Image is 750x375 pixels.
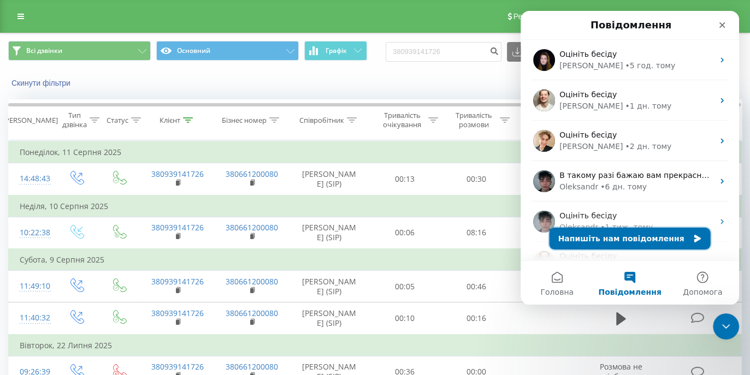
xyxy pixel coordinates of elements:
button: Повідомлення [73,250,145,294]
a: 380661200080 [226,308,278,318]
span: Графік [326,47,347,55]
span: Повідомлення [78,277,140,285]
div: • 6 дн. тому [80,170,126,182]
a: 380661200080 [226,361,278,372]
button: Експорт [507,42,566,62]
span: Реферальна програма [513,12,594,21]
div: • 1 тиж. тому [80,211,132,222]
iframe: Intercom live chat [521,11,739,305]
div: Oleksandr [39,170,78,182]
td: 00:06 [369,217,441,249]
td: 00:30 [441,163,512,195]
td: [PERSON_NAME] (SIP) [289,271,369,302]
div: 14:48:43 [20,168,43,189]
div: 11:49:10 [20,276,43,297]
div: Тривалість розмови [451,111,497,129]
img: Profile image for Oleksandr [13,200,34,222]
td: Субота, 9 Серпня 2025 [9,249,742,271]
a: 380661200080 [226,222,278,233]
img: Profile image for Vladyslav [13,240,34,262]
div: Тип дзвінка [62,111,87,129]
span: В такому разі бажаю вам прекрасного дня! 🤗 ​ У разі виникнення питань – звертайтесь, завжди раді ... [39,160,506,169]
a: 380661200080 [226,169,278,179]
button: Скинути фільтри [8,78,76,88]
td: 00:13 [369,163,441,195]
div: Тривалість очікування [379,111,426,129]
span: Головна [20,277,53,285]
td: Неділя, 10 Серпня 2025 [9,195,742,217]
span: Оцініть бесіду [39,200,96,209]
span: Допомога [162,277,202,285]
input: Пошук за номером [386,42,501,62]
a: 380939141726 [151,276,204,287]
span: Всі дзвінки [26,46,62,55]
a: 380939141726 [151,222,204,233]
button: Графік [304,41,367,61]
td: [PERSON_NAME] (SIP) [289,217,369,249]
div: 11:40:32 [20,307,43,329]
div: Бізнес номер [222,116,267,125]
td: 08:16 [441,217,512,249]
td: 00:46 [441,271,512,302]
a: 380939141726 [151,361,204,372]
td: Вівторок, 22 Липня 2025 [9,335,742,356]
iframe: Intercom live chat [713,313,739,340]
span: Оцініть бесіду [39,241,96,249]
td: 00:10 [369,302,441,335]
div: Статус [107,116,128,125]
td: 00:05 [369,271,441,302]
div: Клієнт [160,116,180,125]
a: 380661200080 [226,276,278,287]
a: 380939141726 [151,308,204,318]
div: Oleksandr [39,211,78,222]
a: 380939141726 [151,169,204,179]
td: [PERSON_NAME] (SIP) [289,163,369,195]
div: Співробітник [299,116,344,125]
button: Основний [156,41,299,61]
button: Всі дзвінки [8,41,151,61]
td: 00:16 [441,302,512,335]
td: Понеділок, 11 Серпня 2025 [9,141,742,163]
td: main [512,217,587,249]
button: Напишіть нам повідомлення [29,217,190,239]
td: [PERSON_NAME] (SIP) [289,302,369,335]
div: [PERSON_NAME] [3,116,58,125]
button: Допомога [146,250,218,294]
div: 10:22:38 [20,222,43,243]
